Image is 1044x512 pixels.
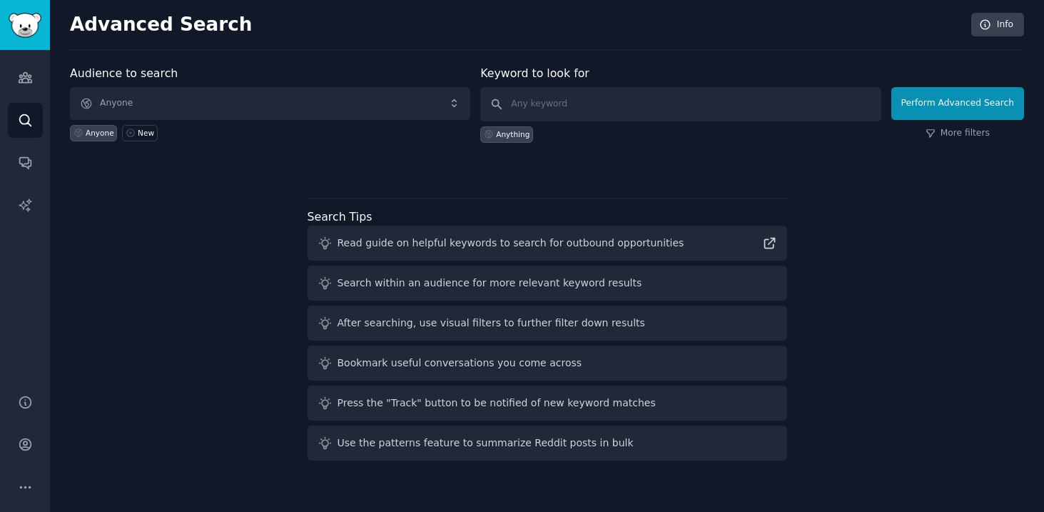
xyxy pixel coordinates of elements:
img: GummySearch logo [9,13,41,38]
div: Read guide on helpful keywords to search for outbound opportunities [338,236,684,251]
div: Bookmark useful conversations you come across [338,356,582,371]
div: Search within an audience for more relevant keyword results [338,276,642,291]
a: More filters [926,127,990,140]
div: Use the patterns feature to summarize Reddit posts in bulk [338,436,634,451]
label: Keyword to look for [480,66,589,80]
div: New [138,128,154,138]
div: Press the "Track" button to be notified of new keyword matches [338,396,656,411]
button: Perform Advanced Search [891,87,1024,120]
button: Anyone [70,87,470,120]
label: Search Tips [308,210,373,224]
div: Anyone [86,128,114,138]
input: Any keyword [480,87,881,121]
h2: Advanced Search [70,14,963,36]
div: After searching, use visual filters to further filter down results [338,316,645,331]
a: New [122,125,157,141]
div: Anything [496,129,529,139]
label: Audience to search [70,66,178,80]
a: Info [971,13,1024,37]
